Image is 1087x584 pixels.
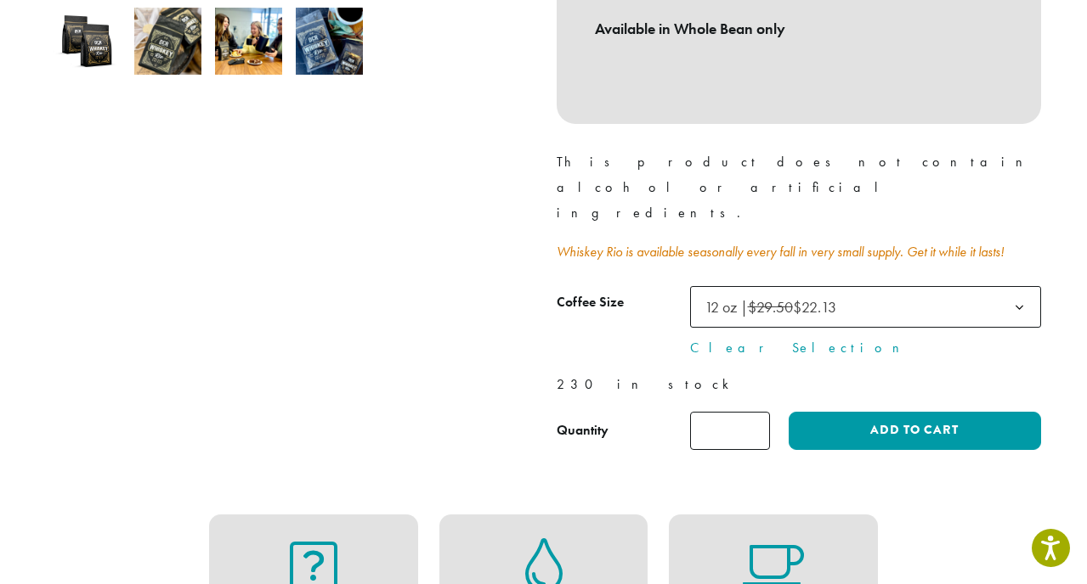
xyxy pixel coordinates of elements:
[705,297,836,317] span: 12 oz | $22.13
[557,420,609,441] div: Quantity
[595,19,785,38] strong: Available in Whole Bean only
[748,297,793,317] del: $29.50
[296,8,363,75] img: Whiskey Rio - Image 4
[557,243,1005,261] a: Whiskey Rio is available seasonally every fall in very small supply. Get it while it lasts!
[690,338,1041,358] a: Clear Selection
[134,8,201,75] img: Whiskey Rio - Image 2
[690,412,770,450] input: Product quantity
[215,8,282,75] img: Whiskey Rio - Image 3
[557,290,690,315] label: Coffee Size
[54,8,121,75] img: Whiskey Rio
[698,290,853,323] span: 12 oz | $29.50 $22.13
[690,286,1041,328] span: 12 oz | $29.50 $22.13
[789,412,1040,450] button: Add to cart
[557,149,1041,226] p: This product does not contain alcohol or artificial ingredients.
[557,372,1041,397] p: 230 in stock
